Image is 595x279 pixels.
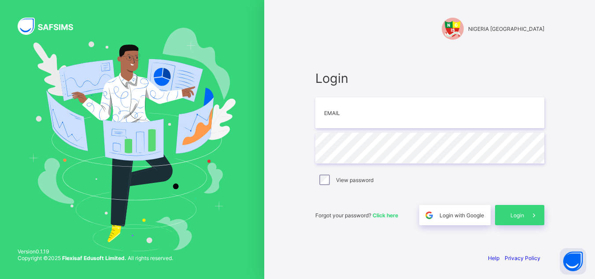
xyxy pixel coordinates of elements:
span: Login [510,212,524,219]
span: Login with Google [440,212,484,219]
a: Help [488,255,499,261]
img: google.396cfc9801f0270233282035f929180a.svg [424,210,434,220]
label: View password [336,177,373,183]
span: NIGERIA [GEOGRAPHIC_DATA] [468,26,544,32]
img: Hero Image [29,28,236,251]
button: Open asap [560,248,586,275]
span: Version 0.1.19 [18,248,173,255]
strong: Flexisaf Edusoft Limited. [62,255,126,261]
span: Login [315,71,544,86]
span: Forgot your password? [315,212,398,219]
span: Copyright © 2025 All rights reserved. [18,255,173,261]
a: Privacy Policy [505,255,540,261]
img: SAFSIMS Logo [18,18,84,35]
a: Click here [373,212,398,219]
